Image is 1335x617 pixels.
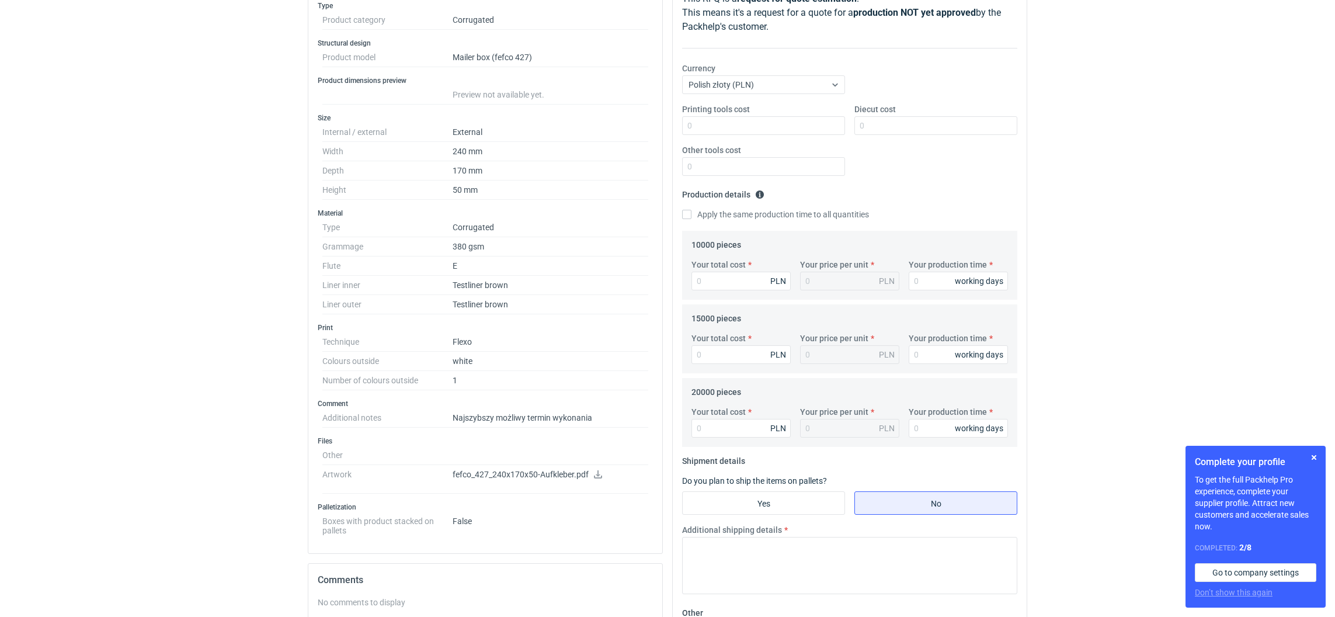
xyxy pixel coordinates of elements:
[453,470,648,480] p: fefco_427_240x170x50-Aufkleber.pdf
[318,39,653,48] h3: Structural design
[854,491,1017,515] label: No
[453,276,648,295] dd: Testliner brown
[322,352,453,371] dt: Colours outside
[453,371,648,390] dd: 1
[909,345,1008,364] input: 0
[691,309,741,323] legend: 15000 pieces
[322,123,453,142] dt: Internal / external
[682,185,764,199] legend: Production details
[691,272,791,290] input: 0
[453,218,648,237] dd: Corrugated
[318,502,653,512] h3: Palletization
[682,63,715,74] label: Currency
[879,275,895,287] div: PLN
[318,76,653,85] h3: Product dimensions preview
[322,276,453,295] dt: Liner inner
[682,157,845,176] input: 0
[909,272,1008,290] input: 0
[453,295,648,314] dd: Testliner brown
[322,465,453,494] dt: Artwork
[322,11,453,30] dt: Product category
[1195,455,1316,469] h1: Complete your profile
[322,332,453,352] dt: Technique
[322,142,453,161] dt: Width
[854,103,896,115] label: Diecut cost
[1195,542,1316,554] div: Completed:
[691,235,741,249] legend: 10000 pieces
[682,209,869,220] label: Apply the same production time to all quantities
[770,422,786,434] div: PLN
[691,259,746,271] label: Your total cost
[318,113,653,123] h3: Size
[879,349,895,361] div: PLN
[770,275,786,287] div: PLN
[453,256,648,276] dd: E
[909,259,987,271] label: Your production time
[453,161,648,181] dd: 170 mm
[800,332,868,344] label: Your price per unit
[453,90,544,99] span: Preview not available yet.
[1195,587,1273,598] button: Don’t show this again
[682,452,745,466] legend: Shipment details
[453,181,648,200] dd: 50 mm
[1307,450,1321,465] button: Skip for now
[800,259,868,271] label: Your price per unit
[691,332,746,344] label: Your total cost
[1239,543,1251,552] strong: 2 / 8
[909,406,987,418] label: Your production time
[322,295,453,314] dt: Liner outer
[322,181,453,200] dt: Height
[322,408,453,428] dt: Additional notes
[691,345,791,364] input: 0
[453,123,648,142] dd: External
[1195,474,1316,532] p: To get the full Packhelp Pro experience, complete your supplier profile. Attract new customers an...
[955,275,1003,287] div: working days
[909,332,987,344] label: Your production time
[453,237,648,256] dd: 380 gsm
[318,399,653,408] h3: Comment
[453,332,648,352] dd: Flexo
[318,1,653,11] h3: Type
[318,436,653,446] h3: Files
[322,446,453,465] dt: Other
[853,7,976,18] strong: production NOT yet approved
[691,419,791,438] input: 0
[322,256,453,276] dt: Flute
[682,524,782,536] label: Additional shipping details
[322,218,453,237] dt: Type
[909,419,1008,438] input: 0
[322,48,453,67] dt: Product model
[453,48,648,67] dd: Mailer box (fefco 427)
[318,597,653,608] div: No comments to display
[322,237,453,256] dt: Grammage
[691,406,746,418] label: Your total cost
[689,80,754,89] span: Polish złoty (PLN)
[453,512,648,535] dd: False
[1195,563,1316,582] a: Go to company settings
[682,491,845,515] label: Yes
[691,383,741,397] legend: 20000 pieces
[800,406,868,418] label: Your price per unit
[879,422,895,434] div: PLN
[682,103,750,115] label: Printing tools cost
[854,116,1017,135] input: 0
[682,116,845,135] input: 0
[453,11,648,30] dd: Corrugated
[453,142,648,161] dd: 240 mm
[453,408,648,428] dd: Najszybszy możliwy termin wykonania
[322,371,453,390] dt: Number of colours outside
[682,144,741,156] label: Other tools cost
[322,161,453,181] dt: Depth
[318,323,653,332] h3: Print
[770,349,786,361] div: PLN
[318,209,653,218] h3: Material
[318,573,653,587] h2: Comments
[682,476,827,486] label: Do you plan to ship the items on pallets?
[955,349,1003,361] div: working days
[453,352,648,371] dd: white
[955,422,1003,434] div: working days
[322,512,453,535] dt: Boxes with product stacked on pallets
